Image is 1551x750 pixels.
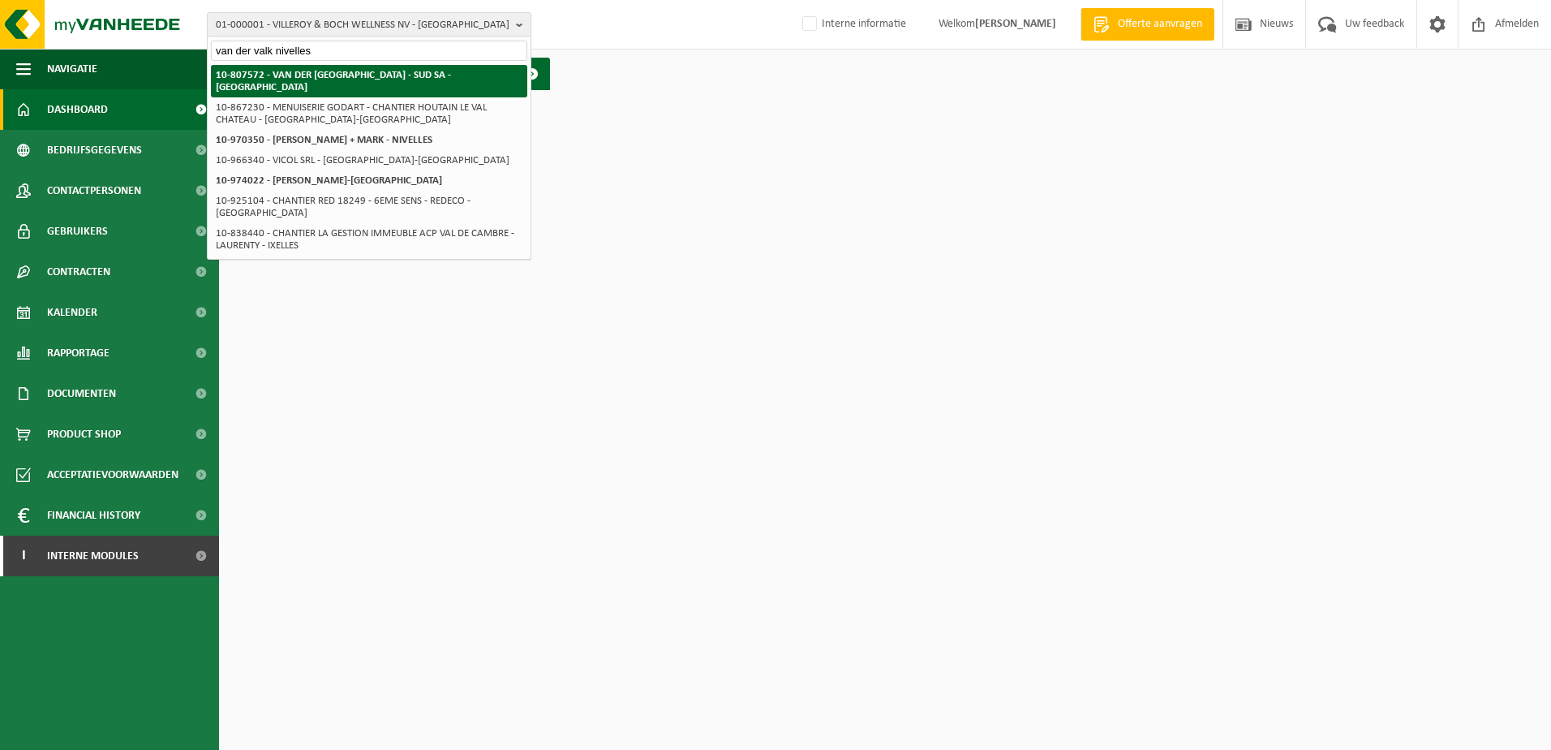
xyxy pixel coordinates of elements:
span: Contracten [47,252,110,292]
strong: 10-974022 - [PERSON_NAME]-[GEOGRAPHIC_DATA] [216,175,442,186]
li: 10-966340 - VICOL SRL - [GEOGRAPHIC_DATA]-[GEOGRAPHIC_DATA] [211,150,527,170]
span: Acceptatievoorwaarden [47,455,178,495]
li: 10-867230 - MENUISERIE GODART - CHANTIER HOUTAIN LE VAL CHATEAU - [GEOGRAPHIC_DATA]-[GEOGRAPHIC_D... [211,97,527,130]
span: 01-000001 - VILLEROY & BOCH WELLNESS NV - [GEOGRAPHIC_DATA] [216,13,509,37]
strong: 10-807572 - VAN DER [GEOGRAPHIC_DATA] - SUD SA - [GEOGRAPHIC_DATA] [216,70,451,93]
li: 10-925104 - CHANTIER RED 18249 - 6EME SENS - REDECO - [GEOGRAPHIC_DATA] [211,191,527,223]
label: Interne informatie [799,12,906,37]
span: Bedrijfsgegevens [47,130,142,170]
span: Product Shop [47,414,121,455]
span: Interne modules [47,536,139,576]
strong: [PERSON_NAME] [975,18,1056,30]
span: Financial History [47,495,140,536]
span: Gebruikers [47,211,108,252]
span: Rapportage [47,333,110,373]
span: I [16,536,31,576]
strong: 10-970350 - [PERSON_NAME] + MARK - NIVELLES [216,135,432,145]
a: Offerte aanvragen [1081,8,1214,41]
span: Kalender [47,292,97,333]
button: 01-000001 - VILLEROY & BOCH WELLNESS NV - [GEOGRAPHIC_DATA] [207,12,531,37]
span: Offerte aanvragen [1114,16,1206,32]
span: Documenten [47,373,116,414]
span: Contactpersonen [47,170,141,211]
input: Zoeken naar gekoppelde vestigingen [211,41,527,61]
span: Dashboard [47,89,108,130]
span: Navigatie [47,49,97,89]
li: 10-838440 - CHANTIER LA GESTION IMMEUBLE ACP VAL DE CAMBRE - LAURENTY - IXELLES [211,223,527,256]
